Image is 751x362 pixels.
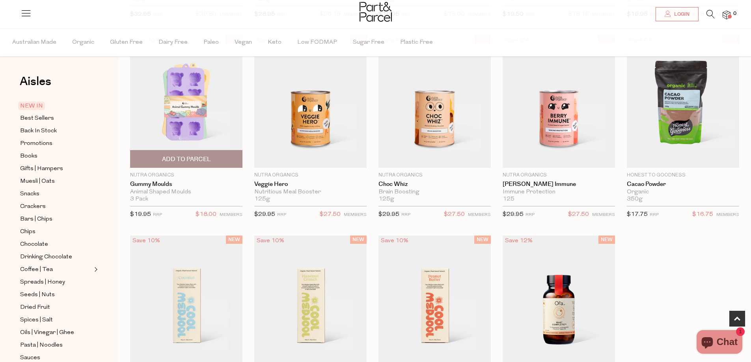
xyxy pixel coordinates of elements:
a: Books [20,151,92,161]
p: Nutra Organics [254,172,367,179]
small: RRP [650,213,659,217]
span: $29.95 [378,212,399,217]
small: MEMBERS [344,213,367,217]
span: Oils | Vinegar | Ghee [20,328,74,338]
span: 3 Pack [130,196,148,203]
span: $29.95 [254,212,275,217]
a: Crackers [20,202,92,212]
a: Pasta | Noodles [20,340,92,350]
small: MEMBERS [468,213,491,217]
span: Add To Parcel [162,155,211,163]
a: Spreads | Honey [20,277,92,287]
small: RRP [401,213,410,217]
span: Keto [268,29,281,56]
img: Veggie Hero [254,35,367,167]
a: Snacks [20,189,92,199]
a: Promotions [20,139,92,149]
span: Paleo [203,29,219,56]
a: Choc Whiz [378,181,491,188]
span: Login [672,11,690,18]
p: Nutra Organics [503,172,615,179]
a: Seeds | Nuts [20,290,92,300]
small: MEMBERS [592,213,615,217]
button: Add To Parcel [130,150,242,168]
div: Organic [627,189,739,196]
span: NEW [226,236,242,244]
div: Animal Shaped Moulds [130,189,242,196]
img: Part&Parcel [360,2,392,22]
a: Bars | Chips [20,214,92,224]
span: Chocolate [20,240,48,249]
p: Honest to Goodness [627,172,739,179]
span: Gifts | Hampers [20,164,63,174]
span: 350g [627,196,643,203]
div: Save 10% [254,236,287,246]
span: Dried Fruit [20,303,50,312]
span: Drinking Chocolate [20,252,72,262]
div: Save 12% [503,236,535,246]
a: NEW IN [20,101,92,111]
span: NEW [350,236,367,244]
a: Drinking Chocolate [20,252,92,262]
img: Gummy Moulds [130,35,242,167]
span: $29.95 [503,212,524,217]
span: 125 [503,196,514,203]
div: Immune Protection [503,189,615,196]
small: RRP [526,213,535,217]
span: Muesli | Oats [20,177,55,186]
img: Berry Immune [503,35,615,167]
span: Sugar Free [353,29,384,56]
span: $27.50 [320,210,341,220]
span: Bars | Chips [20,215,52,224]
div: Save 10% [130,236,162,246]
small: RRP [153,213,162,217]
span: NEW [598,236,615,244]
a: Muesli | Oats [20,176,92,186]
span: $19.95 [130,212,151,217]
span: Spreads | Honey [20,278,65,287]
a: [PERSON_NAME] Immune [503,181,615,188]
span: Chips [20,227,35,237]
small: RRP [277,213,286,217]
span: Best Sellers [20,114,54,123]
span: Australian Made [12,29,56,56]
span: Vegan [235,29,252,56]
a: Back In Stock [20,126,92,136]
span: Crackers [20,202,46,212]
a: Chocolate [20,239,92,249]
img: Cacao Powder [627,35,739,167]
span: NEW IN [18,102,45,110]
span: Books [20,152,37,161]
span: Organic [72,29,94,56]
span: NEW [474,236,491,244]
small: MEMBERS [220,213,242,217]
p: Nutra Organics [130,172,242,179]
span: $18.00 [196,210,216,220]
span: $16.75 [692,210,713,220]
img: Choc Whiz [378,35,491,167]
span: Seeds | Nuts [20,290,55,300]
span: $17.75 [627,212,648,217]
span: Plastic Free [400,29,433,56]
a: Chips [20,227,92,237]
div: Brain Boosting [378,189,491,196]
a: Oils | Vinegar | Ghee [20,328,92,338]
span: Back In Stock [20,126,57,136]
span: Pasta | Noodles [20,341,63,350]
a: Gummy Moulds [130,181,242,188]
a: Coffee | Tea [20,265,92,275]
small: MEMBERS [716,213,739,217]
a: 0 [723,11,731,19]
a: Best Sellers [20,113,92,123]
span: 125g [254,196,270,203]
div: Nutritious Meal Booster [254,189,367,196]
span: Low FODMAP [297,29,337,56]
span: Dairy Free [158,29,188,56]
span: Spices | Salt [20,316,53,325]
inbox-online-store-chat: Shopify online store chat [694,330,745,356]
span: Gluten Free [110,29,143,56]
a: Veggie Hero [254,181,367,188]
span: $27.50 [568,210,589,220]
span: Snacks [20,189,39,199]
span: 125g [378,196,394,203]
